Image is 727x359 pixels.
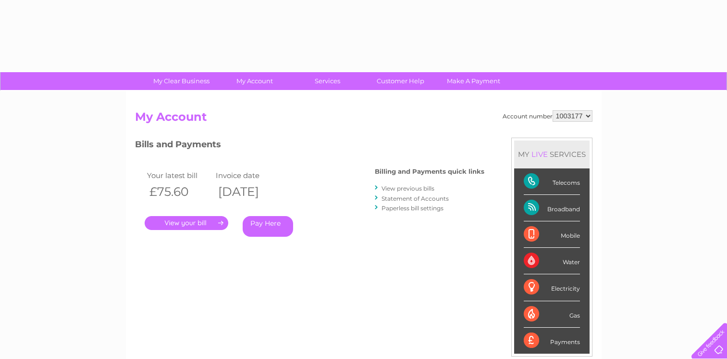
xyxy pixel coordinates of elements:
div: Water [524,248,580,274]
h3: Bills and Payments [135,138,484,154]
th: [DATE] [213,182,283,202]
a: My Clear Business [142,72,221,90]
td: Invoice date [213,169,283,182]
a: Statement of Accounts [382,195,449,202]
div: MY SERVICES [514,141,590,168]
a: View previous bills [382,185,434,192]
div: Telecoms [524,168,580,195]
th: £75.60 [145,182,214,202]
div: Mobile [524,221,580,248]
div: LIVE [530,150,550,159]
a: Paperless bill settings [382,205,444,212]
a: Make A Payment [434,72,513,90]
h2: My Account [135,110,592,128]
td: Your latest bill [145,169,214,182]
h4: Billing and Payments quick links [375,168,484,175]
a: Customer Help [361,72,440,90]
div: Electricity [524,274,580,301]
div: Broadband [524,195,580,221]
a: . [145,216,228,230]
a: My Account [215,72,294,90]
a: Pay Here [243,216,293,237]
a: Services [288,72,367,90]
div: Gas [524,301,580,328]
div: Payments [524,328,580,354]
div: Account number [503,110,592,122]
